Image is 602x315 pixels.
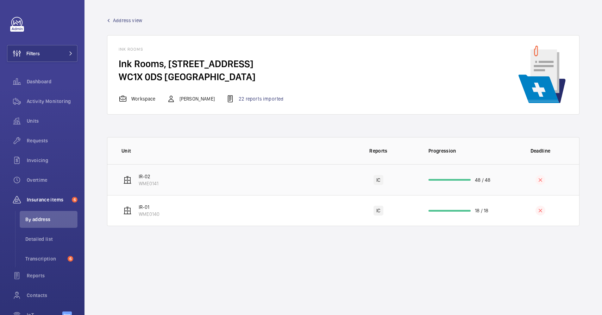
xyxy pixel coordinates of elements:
[139,173,158,180] p: IR-02
[119,95,156,103] div: Workspace
[475,176,490,184] p: 48 / 48
[345,147,412,154] p: Reports
[25,236,77,243] span: Detailed list
[27,292,77,299] span: Contacts
[121,147,340,154] p: Unit
[119,47,295,57] h4: Ink Rooms
[139,211,159,218] p: WME0140
[26,50,40,57] span: Filters
[374,206,383,216] div: IC
[68,256,73,262] span: 6
[25,216,77,223] span: By address
[119,57,295,83] h4: Ink Rooms, [STREET_ADDRESS] WC1X 0DS [GEOGRAPHIC_DATA]
[27,117,77,124] span: Units
[123,176,132,184] img: elevator.svg
[113,17,142,24] span: Address view
[72,197,77,202] span: 6
[27,196,69,203] span: Insurance items
[123,206,132,215] img: elevator.svg
[7,45,77,62] button: Filters
[507,147,574,154] p: Deadline
[27,157,77,164] span: Invoicing
[27,137,77,144] span: Requests
[374,175,383,185] div: IC
[27,78,77,85] span: Dashboard
[27,98,77,105] span: Activity Monitoring
[226,95,283,103] div: 22 reports imported
[27,176,77,184] span: Overtime
[25,255,65,262] span: Transcription
[167,95,215,103] div: [PERSON_NAME]
[475,207,488,214] p: 18 / 18
[139,204,159,211] p: IR-01
[139,180,158,187] p: WME0141
[428,147,502,154] p: Progression
[27,272,77,279] span: Reports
